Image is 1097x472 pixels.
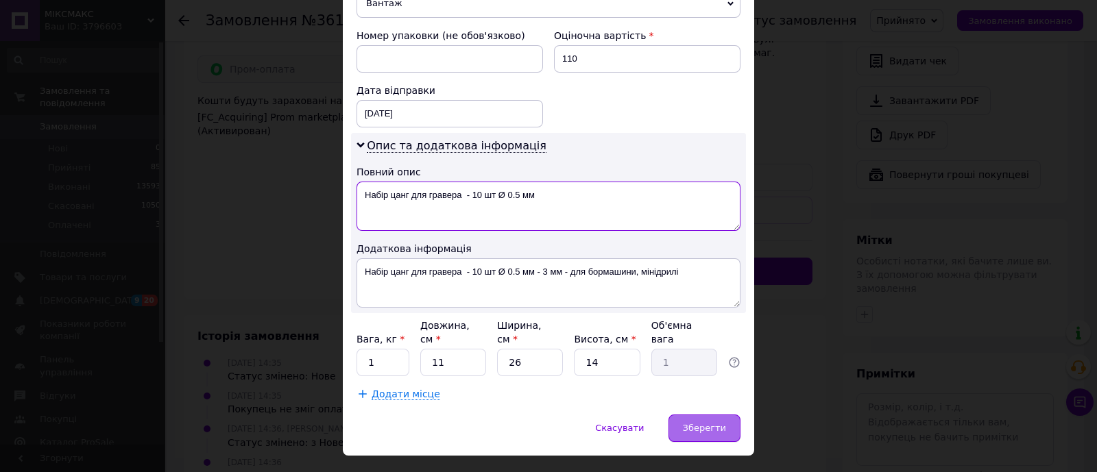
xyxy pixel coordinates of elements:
[357,84,543,97] div: Дата відправки
[420,320,470,345] label: Довжина, см
[683,423,726,433] span: Зберегти
[574,334,636,345] label: Висота, см
[372,388,440,400] span: Додати місце
[497,320,541,345] label: Ширина, см
[554,29,740,42] div: Оціночна вартість
[357,258,740,308] textarea: Набір цанг для гравера - 10 шт Ø 0.5 мм - 3 мм - для бормашини, мінідрилі
[357,29,543,42] div: Номер упаковки (не обов'язково)
[357,334,405,345] label: Вага, кг
[595,423,644,433] span: Скасувати
[357,165,740,179] div: Повний опис
[357,182,740,231] textarea: Набір цанг для гравера - 10 шт Ø 0.5 мм
[357,242,740,256] div: Додаткова інформація
[651,319,717,346] div: Об'ємна вага
[367,139,546,153] span: Опис та додаткова інформація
